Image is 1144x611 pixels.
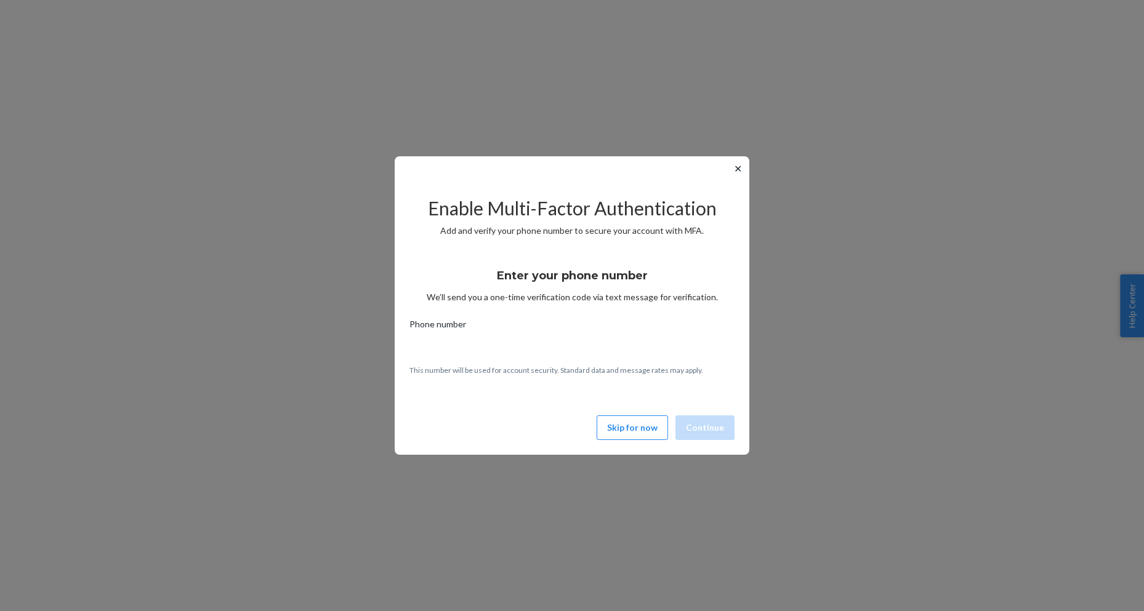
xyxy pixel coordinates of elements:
[497,268,648,284] h3: Enter your phone number
[409,365,735,375] p: This number will be used for account security. Standard data and message rates may apply.
[597,415,668,440] button: Skip for now
[409,198,735,218] h2: Enable Multi-Factor Authentication
[409,225,735,237] p: Add and verify your phone number to secure your account with MFA.
[675,415,735,440] button: Continue
[731,161,744,176] button: ✕
[409,258,735,303] div: We’ll send you a one-time verification code via text message for verification.
[409,318,466,335] span: Phone number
